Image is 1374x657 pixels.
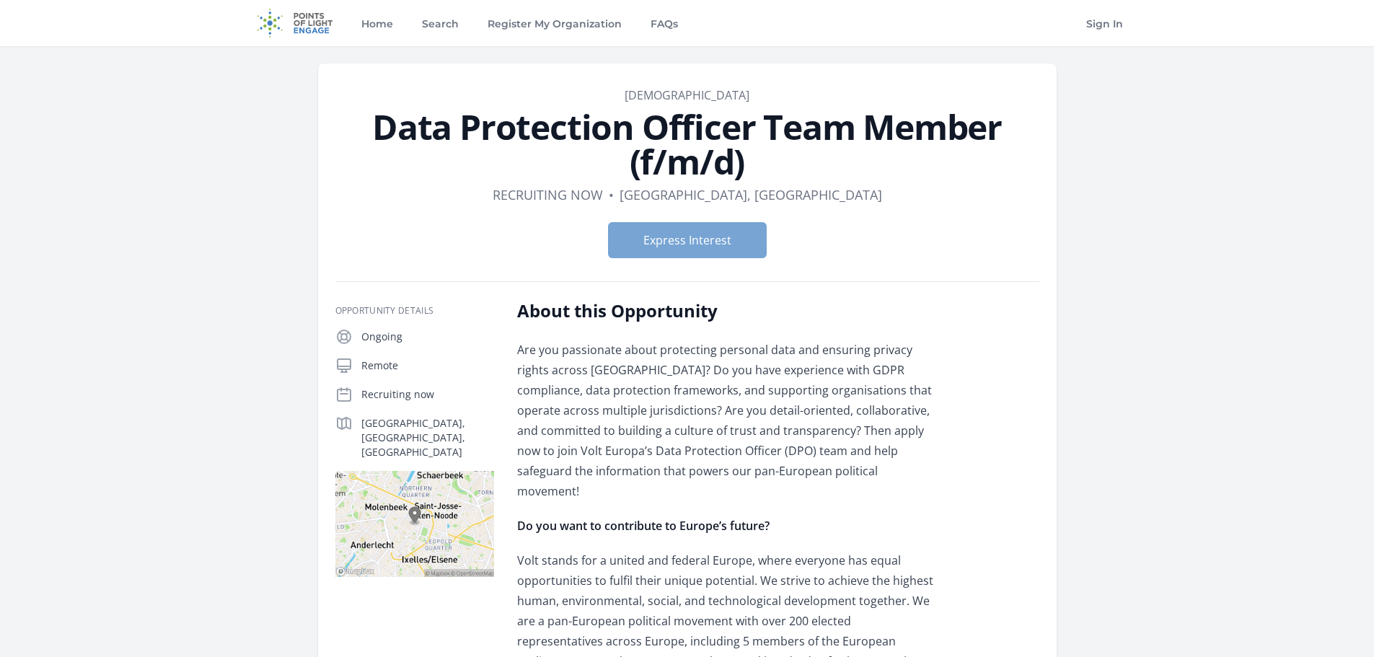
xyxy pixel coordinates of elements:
[620,185,882,205] dd: [GEOGRAPHIC_DATA], [GEOGRAPHIC_DATA]
[625,87,749,103] a: [DEMOGRAPHIC_DATA]
[608,222,767,258] button: Express Interest
[361,416,494,459] p: [GEOGRAPHIC_DATA], [GEOGRAPHIC_DATA], [GEOGRAPHIC_DATA]
[361,330,494,344] p: Ongoing
[517,340,939,501] p: Are you passionate about protecting personal data and ensuring privacy rights across [GEOGRAPHIC_...
[517,299,939,322] h2: About this Opportunity
[517,518,770,534] strong: Do you want to contribute to Europe’s future?
[361,358,494,373] p: Remote
[335,110,1039,179] h1: Data Protection Officer Team Member (f/m/d)
[335,305,494,317] h3: Opportunity Details
[493,185,603,205] dd: Recruiting now
[335,471,494,577] img: Map
[361,387,494,402] p: Recruiting now
[609,185,614,205] div: •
